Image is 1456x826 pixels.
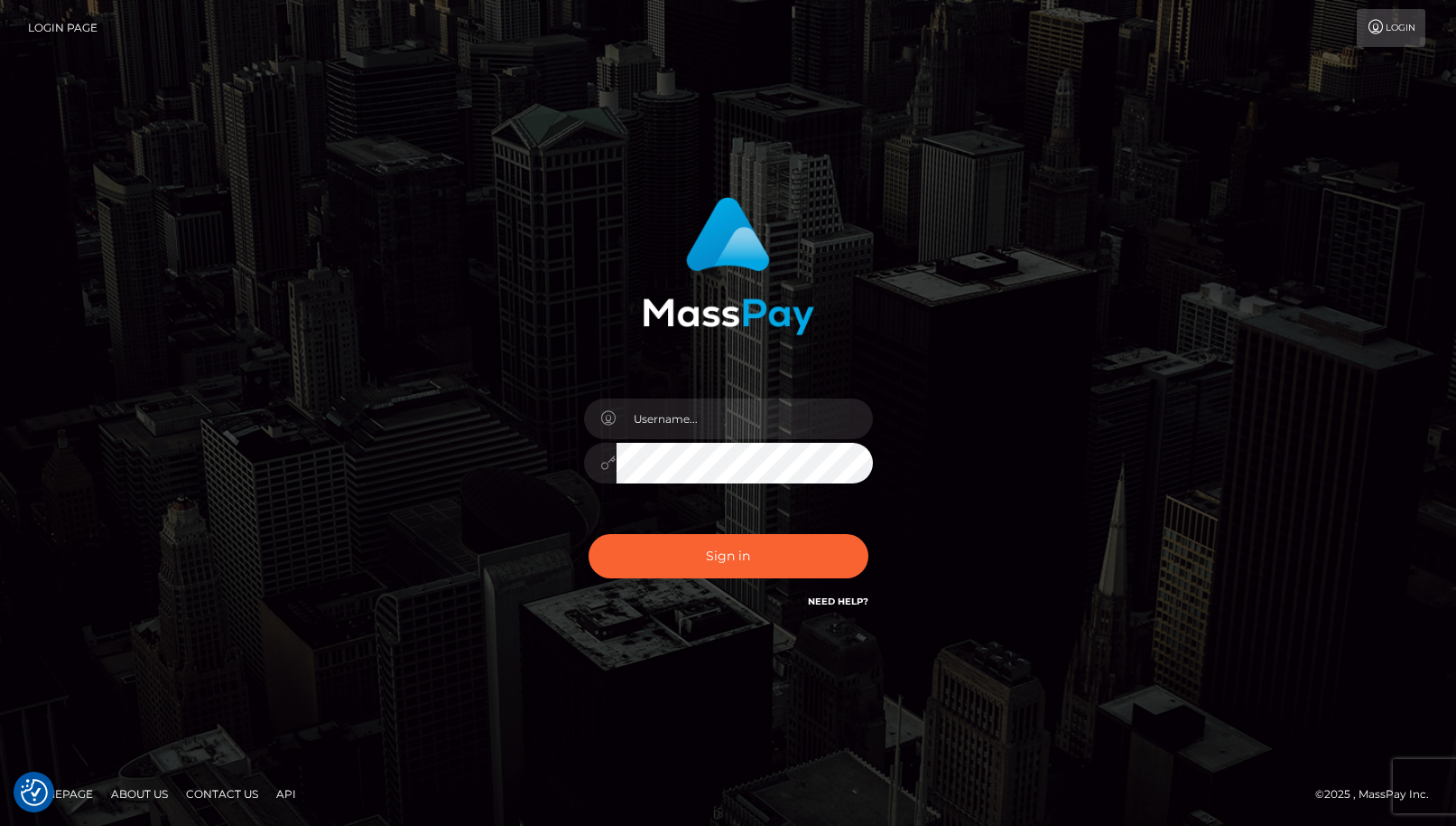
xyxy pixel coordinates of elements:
[1357,9,1425,47] a: Login
[1315,784,1442,804] div: © 2025 , MassPay Inc.
[21,779,48,806] button: Consent Preferences
[21,779,48,806] img: Revisit consent button
[643,197,814,335] img: MassPay Login
[269,780,303,808] a: API
[20,780,100,808] a: Homepage
[28,9,97,47] a: Login Page
[617,399,873,439] input: Username...
[589,534,868,578] button: Sign in
[104,780,175,808] a: About Us
[179,780,265,808] a: Contact Us
[808,596,868,607] a: Need Help?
